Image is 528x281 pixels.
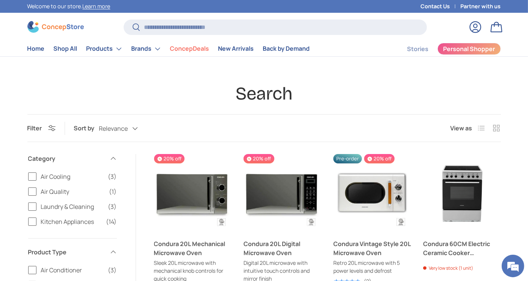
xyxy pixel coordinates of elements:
span: Relevance [99,125,128,132]
summary: Products [82,41,127,56]
a: Shop All [54,41,77,56]
nav: Secondary [389,41,501,56]
span: (14) [106,217,117,226]
a: Condura Vintage Style 20L Microwave Oven [333,239,411,257]
span: 20% off [154,154,185,163]
summary: Product Type [28,239,117,266]
a: Condura 20L Digital Microwave Oven [244,239,321,257]
span: Air Quality [41,187,105,196]
span: (1) [109,187,117,196]
a: Back by Demand [263,41,310,56]
summary: Category [28,145,117,172]
span: Pre-order [333,154,362,163]
span: 20% off [244,154,274,163]
a: Stories [407,42,428,56]
a: Learn more [83,3,110,10]
p: Welcome to our store. [27,2,110,11]
span: (3) [108,202,117,211]
a: Contact Us [421,2,461,11]
span: Kitchen Appliances [41,217,102,226]
span: (3) [108,172,117,181]
img: ConcepStore [27,21,84,33]
a: Partner with us [461,2,501,11]
h1: Search [27,83,501,105]
span: View as [451,124,472,133]
a: Home [27,41,45,56]
a: Condura 60CM Electric Ceramic Cooker (installation not included) [423,239,501,257]
a: New Arrivals [218,41,254,56]
nav: Primary [27,41,310,56]
button: Filter [27,124,56,132]
span: Category [28,154,105,163]
span: (3) [108,266,117,275]
span: Air Cooling [41,172,104,181]
span: Laundry & Cleaning [41,202,104,211]
a: Condura Vintage Style 20L Microwave Oven [333,154,411,232]
span: 20% off [364,154,395,163]
span: Product Type [28,248,105,257]
span: Filter [27,124,42,132]
a: Condura 20L Mechanical Microwave Oven [154,154,232,232]
a: ConcepDeals [170,41,209,56]
a: Condura 20L Digital Microwave Oven [244,154,321,232]
button: Relevance [99,122,153,135]
span: Air Conditioner [41,266,104,275]
a: Personal Shopper [437,43,501,55]
a: Condura 20L Mechanical Microwave Oven [154,239,232,257]
summary: Brands [127,41,166,56]
span: Personal Shopper [443,46,495,52]
label: Sort by [74,124,99,133]
a: Condura 60CM Electric Ceramic Cooker (installation not included) [423,154,501,232]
